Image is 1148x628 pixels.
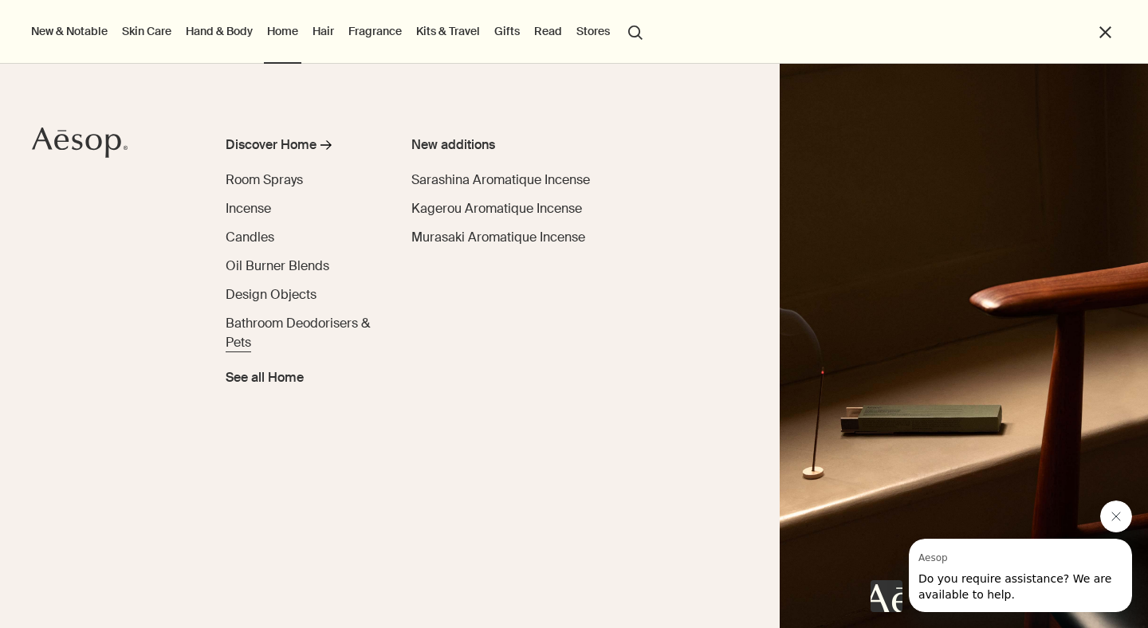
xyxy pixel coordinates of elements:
a: Bathroom Deodorisers & Pets [226,314,376,352]
span: Candles [226,229,274,245]
span: Murasaki Aromatique Incense [411,229,585,245]
span: Kagerou Aromatique Incense [411,200,582,217]
a: Design Objects [226,285,316,304]
span: Sarashina Aromatique Incense [411,171,590,188]
a: Room Sprays [226,171,303,190]
span: Room Sprays [226,171,303,188]
a: Discover Home [226,135,376,161]
a: Fragrance [345,21,405,41]
iframe: Message from Aesop [909,539,1132,612]
iframe: Close message from Aesop [1100,500,1132,532]
img: Warmly lit room containing lamp and mid-century furniture. [780,64,1148,628]
a: Skin Care [119,21,175,41]
div: New additions [411,135,596,155]
a: See all Home [226,362,304,387]
iframe: no content [871,580,902,612]
a: Candles [226,228,274,247]
div: Discover Home [226,135,316,155]
span: Incense [226,200,271,217]
a: Incense [226,199,271,218]
svg: Aesop [32,127,128,159]
a: Hair [309,21,337,41]
a: Oil Burner Blends [226,257,329,276]
a: Murasaki Aromatique Incense [411,228,585,247]
span: Design Objects [226,286,316,303]
a: Hand & Body [183,21,256,41]
button: Close the Menu [1096,23,1115,41]
a: Aesop [28,123,132,167]
span: See all Home [226,368,304,387]
a: Sarashina Aromatique Incense [411,171,590,190]
a: Kits & Travel [413,21,483,41]
div: Aesop says "Do you require assistance? We are available to help.". Open messaging window to conti... [871,500,1132,612]
a: Home [264,21,301,41]
button: Stores [573,21,613,41]
span: Oil Burner Blends [226,257,329,274]
a: Read [531,21,565,41]
span: Bathroom Deodorisers & Pets [226,315,370,351]
button: New & Notable [28,21,111,41]
a: Gifts [491,21,523,41]
a: Kagerou Aromatique Incense [411,199,582,218]
button: Open search [621,16,650,46]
